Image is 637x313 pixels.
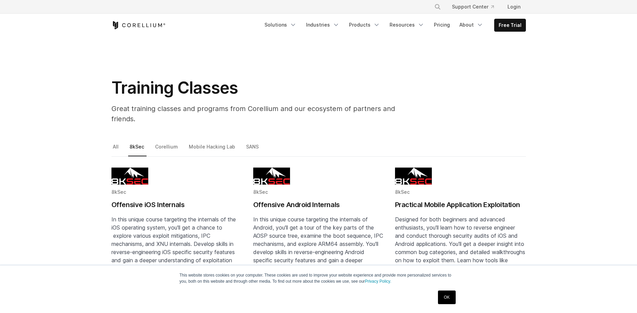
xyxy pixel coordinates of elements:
h2: Practical Mobile Application Exploitation [395,200,526,210]
span: 8kSec [395,189,410,195]
a: 8kSec [128,142,147,157]
a: Corellium [154,142,180,157]
a: Login [502,1,526,13]
span: In this unique course targeting the internals of Android, you'll get a tour of the key parts of t... [253,216,383,296]
a: Industries [302,19,344,31]
a: Resources [385,19,428,31]
a: SANS [245,142,261,157]
p: Great training classes and programs from Corellium and our ecosystem of partners and friends. [111,104,418,124]
a: OK [438,291,455,304]
a: Support Center [446,1,499,13]
span: In this unique course targeting the internals of the iOS operating system, you'll get a chance to... [111,216,242,288]
a: Products [345,19,384,31]
a: Pricing [430,19,454,31]
span: 8kSec [111,189,126,195]
a: Solutions [260,19,301,31]
img: 8KSEC logo [395,168,432,185]
h2: Offensive iOS Internals [111,200,242,210]
div: Navigation Menu [426,1,526,13]
div: Navigation Menu [260,19,526,32]
button: Search [431,1,444,13]
img: 8KSEC logo [253,168,290,185]
h2: Offensive Android Internals [253,200,384,210]
a: Corellium Home [111,21,166,29]
img: 8KSEC logo [111,168,148,185]
span: 8kSec [253,189,268,195]
h1: Training Classes [111,78,418,98]
a: Free Trial [495,19,526,31]
span: Designed for both beginners and advanced enthusiasts, you'll learn how to reverse engineer and co... [395,216,525,288]
a: Mobile Hacking Lab [187,142,238,157]
a: All [111,142,121,157]
p: This website stores cookies on your computer. These cookies are used to improve your website expe... [180,272,458,284]
a: About [455,19,487,31]
a: Privacy Policy. [365,279,391,284]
